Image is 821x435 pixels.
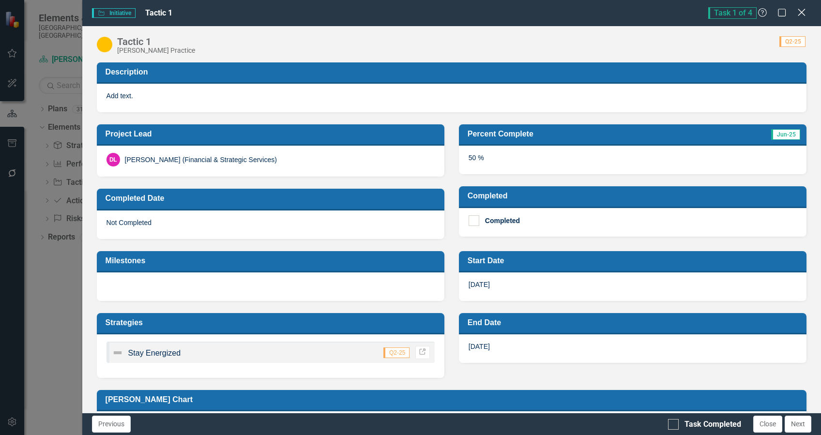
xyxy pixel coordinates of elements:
h3: Completed Date [106,194,439,203]
h3: [PERSON_NAME] Chart [106,395,801,404]
span: Q2-25 [779,36,806,47]
span: Q2-25 [383,347,410,358]
span: Initiative [92,8,136,18]
span: [DATE] [469,281,490,288]
span: Task 1 of 4 [708,7,757,19]
button: Next [785,416,811,433]
h3: Milestones [106,256,439,265]
div: Task Completed [684,419,741,430]
h3: Description [106,67,801,76]
h3: Start Date [468,256,801,265]
span: Jun-25 [771,129,800,140]
span: [DATE] [469,343,490,350]
button: Previous [92,416,131,433]
h3: Strategies [106,318,439,327]
h3: Percent Complete [468,129,697,138]
p: Add text. [106,91,797,101]
div: [PERSON_NAME] Practice [117,47,195,54]
h3: End Date [468,318,801,327]
div: Not Completed [97,210,444,239]
div: Tactic 1 [117,36,195,47]
button: Close [753,416,782,433]
span: Stay Energized [128,349,181,357]
div: [PERSON_NAME] (Financial & Strategic Services) [125,155,277,165]
div: 50 % [459,146,806,174]
span: Tactic 1 [145,8,172,17]
h3: Completed [468,191,801,200]
h3: Project Lead [106,129,439,138]
img: Delayed [97,37,112,52]
div: DL [106,153,120,166]
img: Not Defined [112,347,123,359]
